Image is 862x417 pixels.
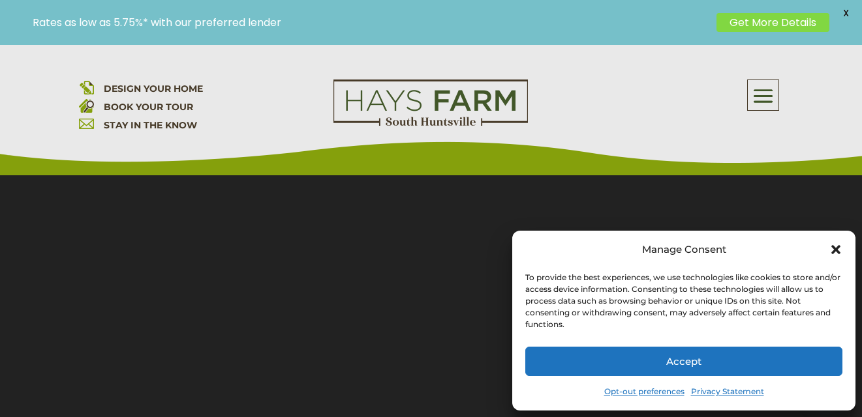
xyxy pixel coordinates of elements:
div: Manage Consent [642,240,726,259]
div: To provide the best experiences, we use technologies like cookies to store and/or access device i... [525,272,841,330]
img: design your home [79,79,94,94]
a: Opt-out preferences [604,382,685,401]
p: Rates as low as 5.75%* with our preferred lender [33,16,710,29]
a: STAY IN THE KNOW [104,119,197,131]
span: X [836,3,855,23]
button: Accept [525,347,842,376]
a: Privacy Statement [691,382,764,401]
a: BOOK YOUR TOUR [104,101,193,113]
img: book your home tour [79,98,94,113]
a: hays farm homes huntsville development [333,117,528,129]
a: Get More Details [716,13,829,32]
div: Close dialog [829,243,842,256]
img: Logo [333,79,528,126]
a: DESIGN YOUR HOME [104,83,203,94]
